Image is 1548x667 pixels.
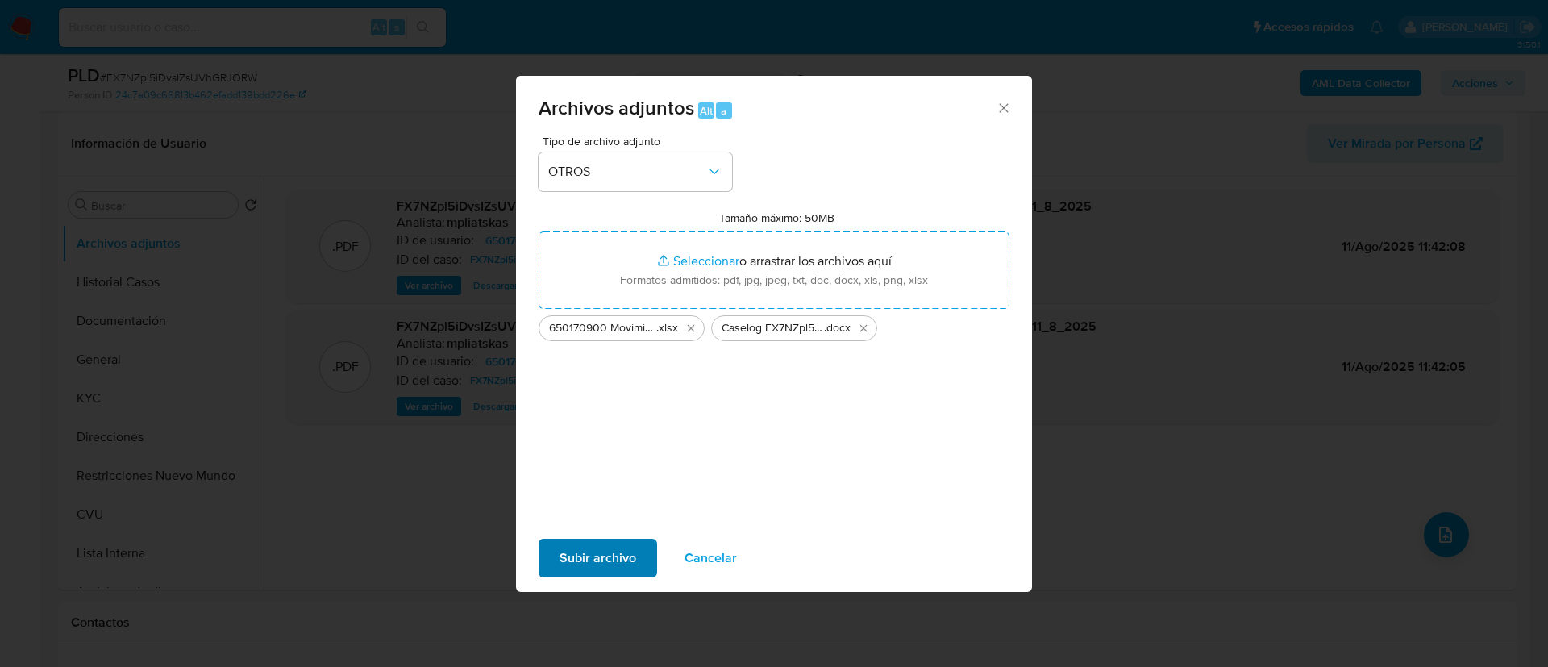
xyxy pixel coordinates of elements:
button: Cancelar [664,539,758,577]
button: Eliminar 650170900 Movimientos.xlsx [681,319,701,338]
span: OTROS [548,164,706,180]
span: Cancelar [685,540,737,576]
span: .xlsx [656,320,678,336]
button: Eliminar Caselog FX7NZpl5iDvsIZsUVhGRJORW_2025_07_17_23_27_41.docx [854,319,873,338]
span: .docx [824,320,851,336]
button: Subir archivo [539,539,657,577]
span: a [721,103,726,119]
span: Caselog FX7NZpl5iDvsIZsUVhGRJORW_2025_07_17_23_27_41 [722,320,824,336]
label: Tamaño máximo: 50MB [719,211,834,225]
span: Archivos adjuntos [539,94,694,122]
span: Alt [700,103,713,119]
span: Subir archivo [560,540,636,576]
button: OTROS [539,152,732,191]
span: 650170900 Movimientos [549,320,656,336]
button: Cerrar [996,100,1010,115]
ul: Archivos seleccionados [539,309,1009,341]
span: Tipo de archivo adjunto [543,135,736,147]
